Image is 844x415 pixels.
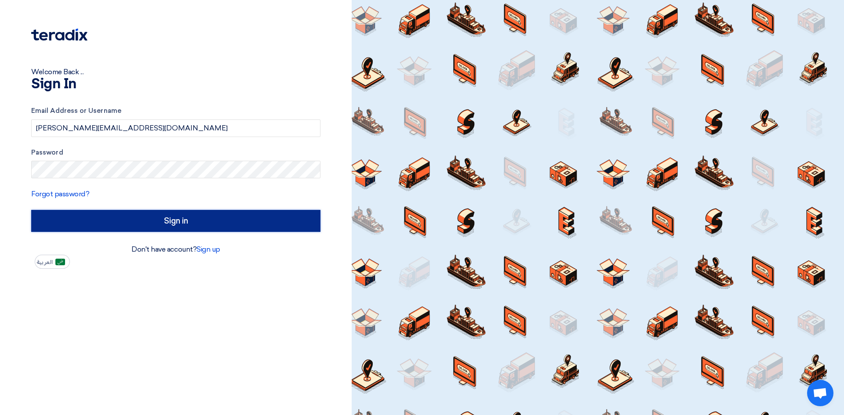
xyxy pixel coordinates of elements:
[35,255,70,269] button: العربية
[31,148,320,158] label: Password
[31,190,89,198] a: Forgot password?
[31,29,87,41] img: Teradix logo
[31,119,320,137] input: Enter your business email or username
[31,244,320,255] div: Don't have account?
[55,259,65,265] img: ar-AR.png
[31,210,320,232] input: Sign in
[31,77,320,91] h1: Sign In
[807,380,833,406] a: Open chat
[31,67,320,77] div: Welcome Back ...
[37,259,53,265] span: العربية
[196,245,220,253] a: Sign up
[31,106,320,116] label: Email Address or Username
